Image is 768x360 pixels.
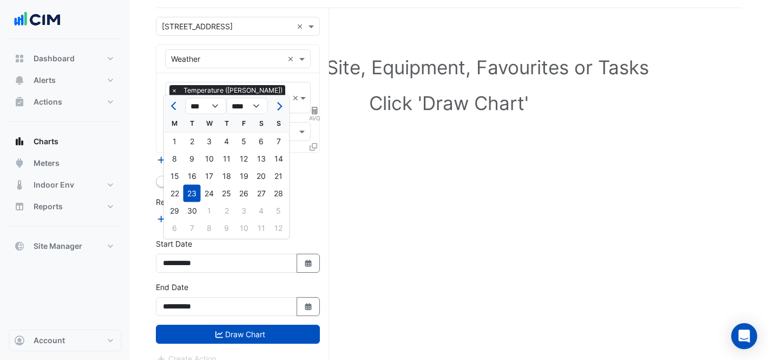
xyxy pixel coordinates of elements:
[168,98,181,115] button: Previous month
[34,335,65,346] span: Account
[14,75,25,86] app-icon: Alerts
[183,202,201,220] div: 30
[253,202,270,220] div: 4
[235,202,253,220] div: Friday, October 3, 2025
[34,179,74,190] span: Indoor Env
[14,97,25,107] app-icon: Actions
[201,115,218,132] div: W
[253,133,270,150] div: 6
[253,202,270,220] div: Saturday, October 4, 2025
[166,150,183,168] div: 8
[270,168,287,185] div: 21
[253,150,270,168] div: Saturday, September 13, 2025
[9,69,121,91] button: Alerts
[218,133,235,150] div: 4
[166,220,183,237] div: Monday, October 6, 2025
[272,98,285,115] button: Next month
[183,168,201,185] div: Tuesday, September 16, 2025
[34,201,63,212] span: Reports
[235,133,253,150] div: Friday, September 5, 2025
[235,115,253,132] div: F
[218,202,235,220] div: Thursday, October 2, 2025
[183,150,201,168] div: 9
[183,168,201,185] div: 16
[201,133,218,150] div: 3
[181,85,285,96] span: Temperature (Celcius)
[34,75,56,86] span: Alerts
[180,92,718,114] h1: Click 'Draw Chart'
[253,185,270,202] div: 27
[156,238,192,249] label: Start Date
[270,133,287,150] div: Sunday, September 7, 2025
[9,131,121,152] button: Charts
[34,97,62,107] span: Actions
[166,133,183,150] div: 1
[166,150,183,168] div: Monday, September 8, 2025
[156,325,320,344] button: Draw Chart
[270,133,287,150] div: 7
[34,136,58,147] span: Charts
[201,168,218,185] div: Wednesday, September 17, 2025
[9,330,121,351] button: Account
[227,98,268,114] select: Select year
[14,179,25,190] app-icon: Indoor Env
[270,115,287,132] div: S
[235,168,253,185] div: 19
[183,133,201,150] div: Tuesday, September 2, 2025
[270,185,287,202] div: Sunday, September 28, 2025
[201,185,218,202] div: Wednesday, September 24, 2025
[14,201,25,212] app-icon: Reports
[201,133,218,150] div: Wednesday, September 3, 2025
[14,241,25,252] app-icon: Site Manager
[9,174,121,196] button: Indoor Env
[304,259,313,268] fa-icon: Select Date
[235,150,253,168] div: 12
[235,133,253,150] div: 5
[201,168,218,185] div: 17
[270,150,287,168] div: Sunday, September 14, 2025
[253,185,270,202] div: Saturday, September 27, 2025
[183,115,201,132] div: T
[218,133,235,150] div: Thursday, September 4, 2025
[186,98,227,114] select: Select month
[309,114,320,123] span: AVG
[183,185,201,202] div: 23
[183,220,201,237] div: 7
[235,185,253,202] div: 26
[34,53,75,64] span: Dashboard
[183,150,201,168] div: Tuesday, September 9, 2025
[253,168,270,185] div: Saturday, September 20, 2025
[14,53,25,64] app-icon: Dashboard
[218,150,235,168] div: Thursday, September 11, 2025
[183,133,201,150] div: 2
[13,9,62,30] img: Company Logo
[9,196,121,217] button: Reports
[270,150,287,168] div: 14
[156,196,213,208] label: Reference Lines
[218,168,235,185] div: 18
[34,158,60,169] span: Meters
[297,21,306,32] span: Clear
[235,185,253,202] div: Friday, September 26, 2025
[270,185,287,202] div: 28
[235,202,253,220] div: 3
[218,185,235,202] div: Thursday, September 25, 2025
[156,213,237,225] button: Add Reference Line
[9,48,121,69] button: Dashboard
[270,202,287,220] div: 5
[292,92,299,104] span: Clear
[180,56,718,79] h1: Select a Site, Equipment, Favourites or Tasks
[166,220,183,237] div: 6
[287,53,297,65] span: Clear
[201,150,218,168] div: Wednesday, September 10, 2025
[9,235,121,257] button: Site Manager
[201,202,218,220] div: Wednesday, October 1, 2025
[169,85,179,96] span: ×
[156,153,221,166] button: Add Equipment
[218,202,235,220] div: 2
[201,202,218,220] div: 1
[235,168,253,185] div: Friday, September 19, 2025
[9,91,121,113] button: Actions
[14,158,25,169] app-icon: Meters
[253,133,270,150] div: Saturday, September 6, 2025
